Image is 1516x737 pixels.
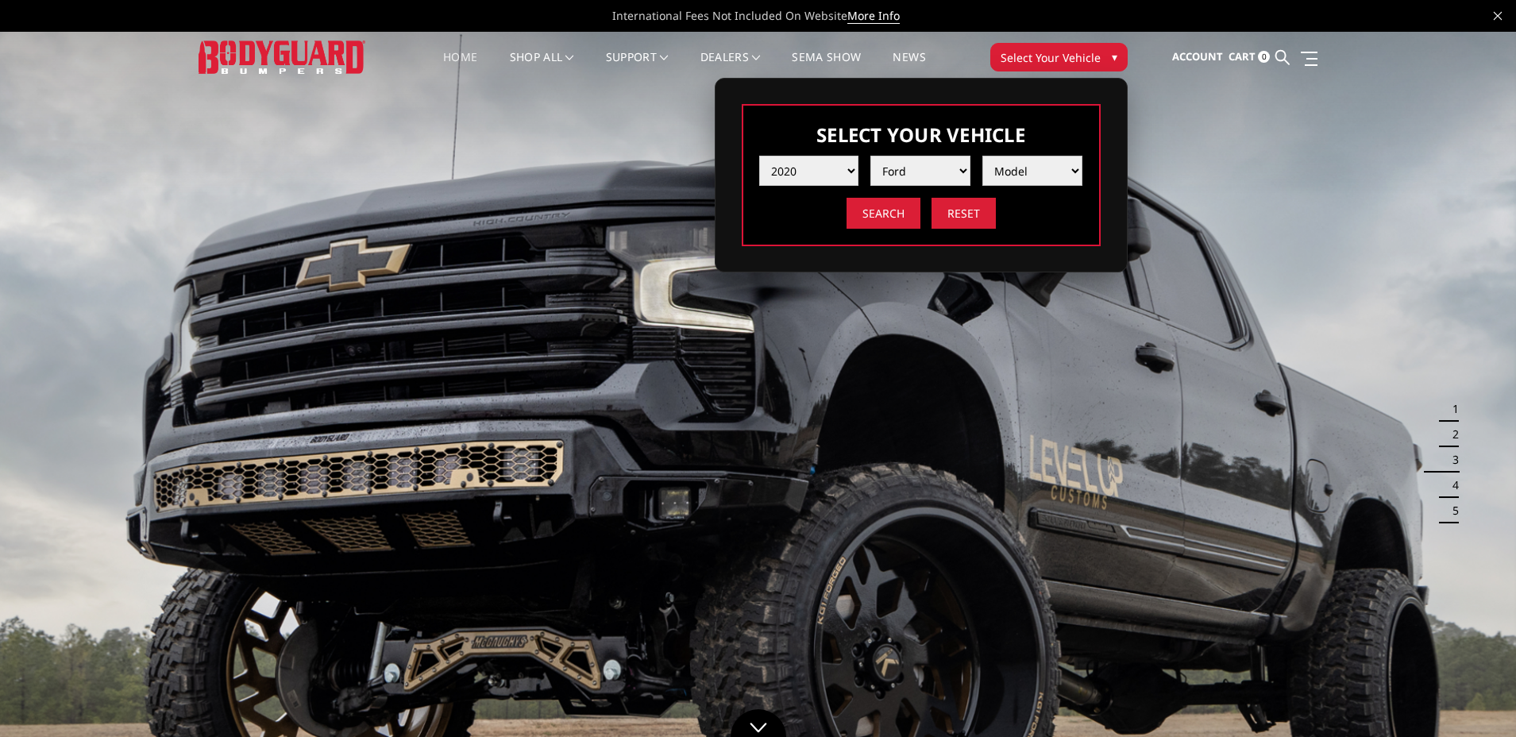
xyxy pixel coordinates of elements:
[1443,498,1459,523] button: 5 of 5
[1112,48,1117,65] span: ▾
[1437,661,1516,737] iframe: Chat Widget
[1229,36,1270,79] a: Cart 0
[1443,422,1459,447] button: 2 of 5
[700,52,761,83] a: Dealers
[792,52,861,83] a: SEMA Show
[990,43,1128,71] button: Select Your Vehicle
[1258,51,1270,63] span: 0
[731,709,786,737] a: Click to Down
[606,52,669,83] a: Support
[847,198,920,229] input: Search
[1443,396,1459,422] button: 1 of 5
[1172,36,1223,79] a: Account
[1001,49,1101,66] span: Select Your Vehicle
[893,52,925,83] a: News
[759,122,1083,148] h3: Select Your Vehicle
[1172,49,1223,64] span: Account
[847,8,900,24] a: More Info
[932,198,996,229] input: Reset
[1443,473,1459,498] button: 4 of 5
[1229,49,1256,64] span: Cart
[443,52,477,83] a: Home
[1443,447,1459,473] button: 3 of 5
[199,41,365,73] img: BODYGUARD BUMPERS
[510,52,574,83] a: shop all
